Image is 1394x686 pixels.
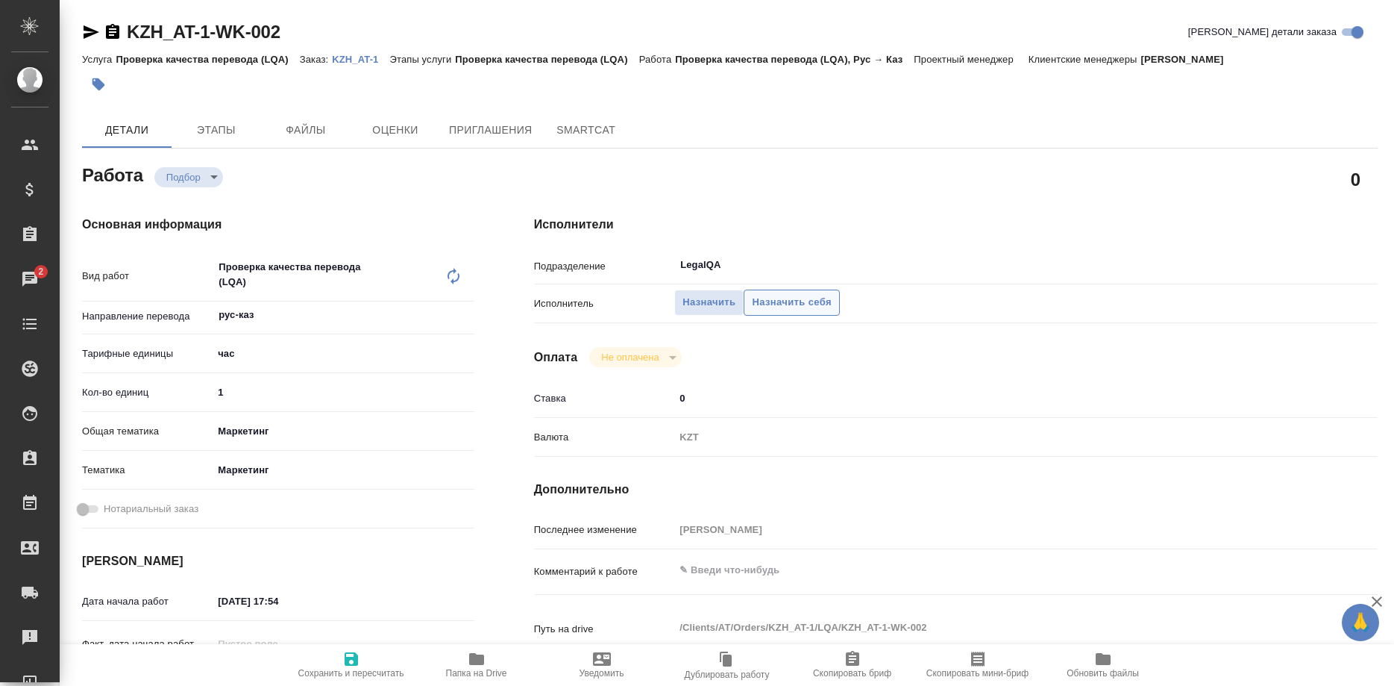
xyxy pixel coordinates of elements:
button: Сохранить и пересчитать [289,644,414,686]
p: Комментарий к работе [534,564,675,579]
p: Последнее изменение [534,523,675,537]
input: ✎ Введи что-нибудь [213,590,343,612]
span: Обновить файлы [1067,668,1139,679]
p: Проектный менеджер [914,54,1017,65]
span: Детали [91,121,163,140]
button: Не оплачена [597,351,663,364]
input: ✎ Введи что-нибудь [674,387,1307,409]
div: KZT [674,425,1307,450]
h4: [PERSON_NAME] [82,552,474,570]
span: Уведомить [580,668,624,679]
span: Оценки [360,121,431,140]
h2: Работа [82,160,143,187]
p: Клиентские менеджеры [1029,54,1141,65]
span: Приглашения [449,121,533,140]
p: Исполнитель [534,296,675,311]
button: Open [1299,264,1302,266]
button: Папка на Drive [414,644,539,686]
span: Файлы [270,121,342,140]
p: Факт. дата начала работ [82,637,213,652]
p: Проверка качества перевода (LQA) [116,54,299,65]
p: Валюта [534,430,675,445]
button: Уведомить [539,644,665,686]
div: Подбор [154,167,223,187]
a: KZH_AT-1 [332,52,389,65]
p: Тематика [82,463,213,478]
h4: Исполнители [534,216,1378,234]
p: Услуга [82,54,116,65]
p: Работа [639,54,676,65]
h4: Дополнительно [534,481,1378,499]
span: Дублировать работу [685,670,770,680]
input: ✎ Введи что-нибудь [213,381,474,403]
textarea: /Clients/AT/Orders/KZH_AT-1/LQA/KZH_AT-1-WK-002 [674,615,1307,640]
span: Скопировать мини-бриф [926,668,1029,679]
p: Путь на drive [534,622,675,637]
p: [PERSON_NAME] [1141,54,1235,65]
p: Тарифные единицы [82,346,213,361]
h4: Основная информация [82,216,474,234]
p: Общая тематика [82,424,213,439]
span: Назначить себя [752,294,831,311]
button: Добавить тэг [82,68,115,101]
span: Сохранить и пересчитать [298,668,404,679]
button: Скопировать бриф [790,644,915,686]
span: 2 [29,264,52,279]
p: Направление перевода [82,309,213,324]
a: KZH_AT-1-WK-002 [127,22,280,42]
a: 2 [4,261,56,298]
div: Маркетинг [213,419,474,444]
input: Пустое поле [674,519,1307,540]
p: Проверка качества перевода (LQA) [455,54,638,65]
input: Пустое поле [213,633,343,655]
span: [PERSON_NAME] детали заказа [1188,25,1337,40]
p: Кол-во единиц [82,385,213,400]
button: Скопировать ссылку для ЯМессенджера [82,23,100,41]
span: Этапы [180,121,252,140]
span: Назначить [682,294,735,311]
button: Обновить файлы [1040,644,1166,686]
h4: Оплата [534,349,578,367]
span: Нотариальный заказ [104,502,198,517]
button: Подбор [162,171,205,184]
p: Проверка качества перевода (LQA), Рус → Каз [675,54,914,65]
span: 🙏 [1348,607,1373,638]
button: Дублировать работу [665,644,790,686]
button: Скопировать мини-бриф [915,644,1040,686]
p: Вид работ [82,269,213,284]
div: час [213,341,474,367]
button: Скопировать ссылку [104,23,122,41]
p: Ставка [534,391,675,406]
div: Подбор [589,347,681,367]
p: Этапы услуги [389,54,455,65]
span: Скопировать бриф [813,668,891,679]
button: Open [466,314,469,317]
p: KZH_AT-1 [332,54,389,65]
p: Подразделение [534,259,675,274]
button: 🙏 [1342,604,1379,641]
p: Дата начала работ [82,594,213,609]
button: Назначить [674,290,744,316]
span: Папка на Drive [446,668,507,679]
h2: 0 [1351,166,1360,192]
button: Назначить себя [744,290,839,316]
p: Заказ: [300,54,332,65]
span: SmartCat [550,121,622,140]
div: Маркетинг [213,458,474,483]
